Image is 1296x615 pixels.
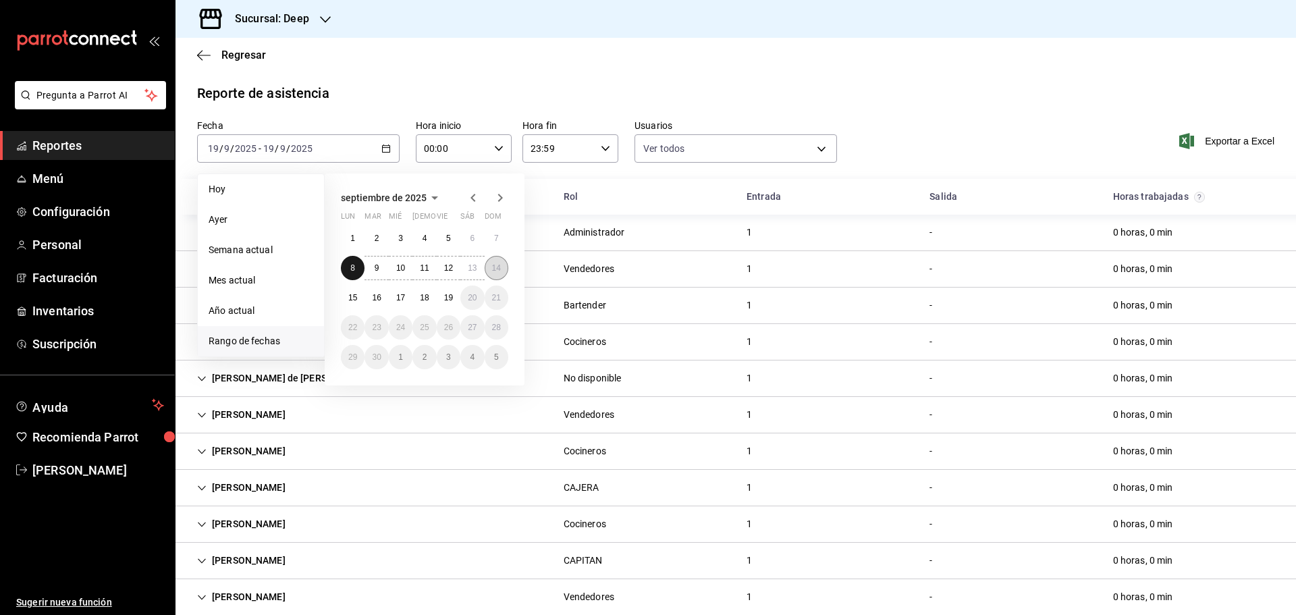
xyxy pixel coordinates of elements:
[736,366,763,391] div: Cell
[32,428,164,446] span: Recomienda Parrot
[736,548,763,573] div: Cell
[364,226,388,250] button: 2 de septiembre de 2025
[186,293,296,318] div: Cell
[643,142,684,155] span: Ver todos
[224,11,309,27] h3: Sucursal: Deep
[341,345,364,369] button: 29 de septiembre de 2025
[230,143,234,154] span: /
[219,143,223,154] span: /
[175,251,1296,288] div: Row
[396,323,405,332] abbr: 24 de septiembre de 2025
[375,263,379,273] abbr: 9 de septiembre de 2025
[736,402,763,427] div: Cell
[1102,439,1184,464] div: Cell
[564,225,625,240] div: Administrador
[412,212,492,226] abbr: jueves
[468,293,477,302] abbr: 20 de septiembre de 2025
[564,444,606,458] div: Cocineros
[492,263,501,273] abbr: 14 de septiembre de 2025
[32,397,146,413] span: Ayuda
[175,397,1296,433] div: Row
[553,366,632,391] div: Cell
[423,352,427,362] abbr: 2 de octubre de 2025
[175,324,1296,360] div: Row
[437,315,460,340] button: 26 de septiembre de 2025
[341,226,364,250] button: 1 de septiembre de 2025
[485,345,508,369] button: 5 de octubre de 2025
[919,220,943,245] div: Cell
[1102,329,1184,354] div: Cell
[736,257,763,282] div: Cell
[522,121,618,130] label: Hora fin
[919,184,1102,209] div: HeadCell
[412,286,436,310] button: 18 de septiembre de 2025
[389,256,412,280] button: 10 de septiembre de 2025
[919,512,943,537] div: Cell
[209,243,313,257] span: Semana actual
[919,366,943,391] div: Cell
[186,585,296,610] div: Cell
[444,293,453,302] abbr: 19 de septiembre de 2025
[1102,548,1184,573] div: Cell
[389,315,412,340] button: 24 de septiembre de 2025
[420,323,429,332] abbr: 25 de septiembre de 2025
[32,236,164,254] span: Personal
[221,49,266,61] span: Regresar
[209,334,313,348] span: Rango de fechas
[736,293,763,318] div: Cell
[389,212,402,226] abbr: miércoles
[553,329,617,354] div: Cell
[186,257,296,282] div: Cell
[919,475,943,500] div: Cell
[460,345,484,369] button: 4 de octubre de 2025
[186,475,296,500] div: Cell
[209,182,313,196] span: Hoy
[553,439,617,464] div: Cell
[1182,133,1274,149] span: Exportar a Excel
[209,273,313,288] span: Mes actual
[485,315,508,340] button: 28 de septiembre de 2025
[1102,475,1184,500] div: Cell
[553,402,625,427] div: Cell
[437,345,460,369] button: 3 de octubre de 2025
[460,212,475,226] abbr: sábado
[470,234,475,243] abbr: 6 de septiembre de 2025
[416,121,512,130] label: Hora inicio
[1102,257,1184,282] div: Cell
[444,263,453,273] abbr: 12 de septiembre de 2025
[175,179,1296,215] div: Head
[1102,366,1184,391] div: Cell
[446,352,451,362] abbr: 3 de octubre de 2025
[197,83,329,103] div: Reporte de asistencia
[186,402,296,427] div: Cell
[348,293,357,302] abbr: 15 de septiembre de 2025
[341,190,443,206] button: septiembre de 2025
[564,371,622,385] div: No disponible
[446,234,451,243] abbr: 5 de septiembre de 2025
[919,439,943,464] div: Cell
[389,286,412,310] button: 17 de septiembre de 2025
[494,352,499,362] abbr: 5 de octubre de 2025
[32,169,164,188] span: Menú
[492,323,501,332] abbr: 28 de septiembre de 2025
[437,226,460,250] button: 5 de septiembre de 2025
[175,360,1296,397] div: Row
[1102,585,1184,610] div: Cell
[186,439,296,464] div: Cell
[350,263,355,273] abbr: 8 de septiembre de 2025
[209,213,313,227] span: Ayer
[412,256,436,280] button: 11 de septiembre de 2025
[460,226,484,250] button: 6 de septiembre de 2025
[1102,402,1184,427] div: Cell
[736,184,919,209] div: HeadCell
[15,81,166,109] button: Pregunta a Parrot AI
[460,315,484,340] button: 27 de septiembre de 2025
[341,286,364,310] button: 15 de septiembre de 2025
[207,143,219,154] input: --
[485,256,508,280] button: 14 de septiembre de 2025
[736,439,763,464] div: Cell
[32,302,164,320] span: Inventarios
[341,192,427,203] span: septiembre de 2025
[36,88,145,103] span: Pregunta a Parrot AI
[460,286,484,310] button: 20 de septiembre de 2025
